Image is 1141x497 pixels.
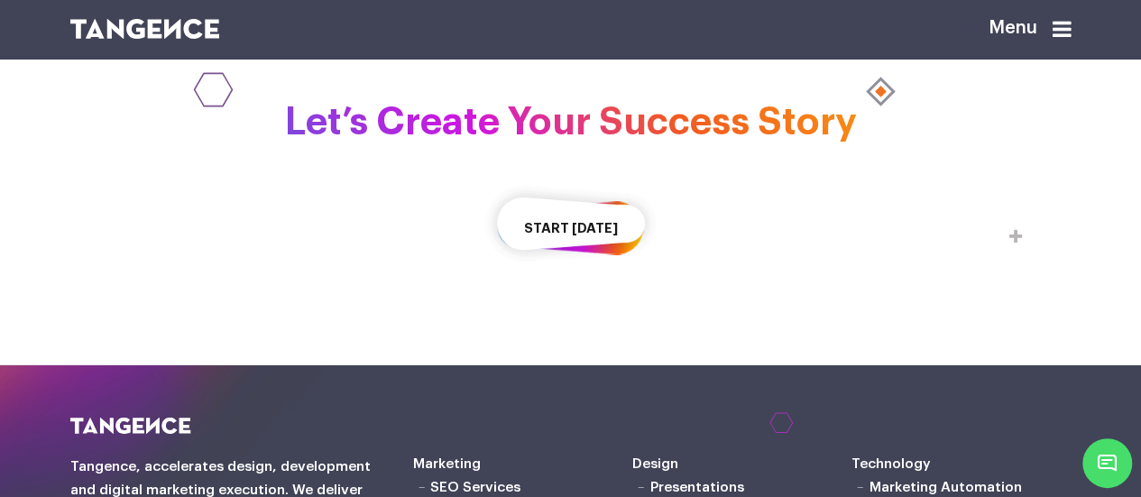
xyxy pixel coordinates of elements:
[851,452,1071,475] h6: Technology
[413,452,632,475] h6: Marketing
[870,480,1022,494] a: Marketing Automation
[483,179,658,278] button: Start [DATE]
[430,480,520,494] a: SEO Services
[70,19,220,39] img: logo SVG
[483,224,658,235] a: Start [DATE]
[1082,438,1132,488] span: Chat Widget
[649,480,743,494] a: Presentations
[70,97,1072,147] h2: Let’s Create Your Success Story
[632,452,851,475] h6: Design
